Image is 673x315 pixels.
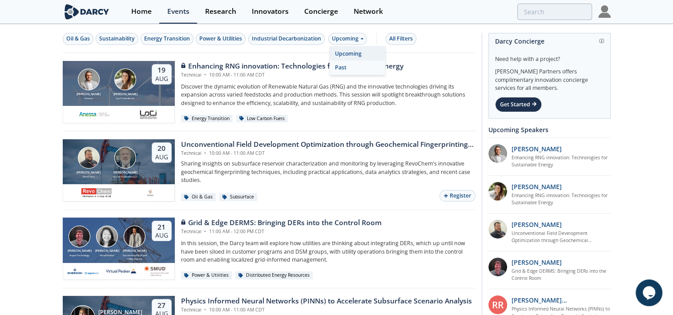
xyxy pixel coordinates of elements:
[512,192,611,206] a: Enhancing RNG innovation: Technologies for Sustainable Energy
[203,72,208,78] span: •
[181,296,472,307] div: Physics Informed Neural Networks (PINNs) to Accelerate Subsurface Scenario Analysis
[512,295,611,305] p: [PERSON_NAME] [PERSON_NAME]
[141,33,193,45] button: Energy Transition
[488,295,507,314] div: RR
[155,223,168,232] div: 21
[181,228,382,235] div: Technical 11:00 AM - 12:00 PM CDT
[236,115,288,123] div: Low Carbon Fuels
[121,254,149,261] div: Sacramento Municipal Utility District.
[114,69,136,90] img: Nicole Neff
[488,258,507,276] img: accc9a8e-a9c1-4d58-ae37-132228efcf55
[181,61,403,72] div: Enhancing RNG innovation: Technologies for Sustainable Energy
[181,193,216,201] div: Oil & Gas
[181,72,403,79] div: Technical 10:00 AM - 11:00 AM CDT
[66,249,93,254] div: [PERSON_NAME]
[121,249,149,254] div: [PERSON_NAME]
[598,5,611,18] img: Profile
[75,92,102,97] div: [PERSON_NAME]
[517,4,592,20] input: Advanced Search
[66,35,90,43] div: Oil & Gas
[181,83,476,107] p: Discover the dynamic evolution of Renewable Natural Gas (RNG) and the innovative technologies dri...
[205,8,236,15] div: Research
[328,33,367,45] div: Upcoming
[75,175,102,178] div: RevoChem
[93,249,121,254] div: [PERSON_NAME]
[181,239,476,264] p: In this session, the Darcy team will explore how utilities are thinking about integrating DERs, w...
[181,160,476,184] p: Sharing insights on subsurface reservoir characterization and monitoring by leveraging RevoChem's...
[145,187,156,198] img: ovintiv.com.png
[219,193,258,201] div: Subsurface
[144,35,190,43] div: Energy Transition
[181,218,382,228] div: Grid & Edge DERMS: Bringing DERs into the Control Room
[196,33,246,45] button: Power & Utilities
[105,266,137,277] img: virtual-peaker.com.png
[512,154,611,169] a: Enhancing RNG innovation: Technologies for Sustainable Energy
[439,190,475,202] button: Register
[75,97,102,100] div: Anessa
[199,35,242,43] div: Power & Utilities
[69,226,90,247] img: Jonathan Curtis
[203,228,208,234] span: •
[512,220,562,229] p: [PERSON_NAME]
[181,115,233,123] div: Energy Transition
[599,39,604,44] img: information.svg
[488,182,507,201] img: 737ad19b-6c50-4cdf-92c7-29f5966a019e
[636,279,664,306] iframe: chat widget
[78,69,100,90] img: Amir Akbari
[203,307,208,313] span: •
[181,150,476,157] div: Technical 10:00 AM - 11:00 AM CDT
[304,8,338,15] div: Concierge
[235,271,313,279] div: Distributed Energy Resources
[68,266,99,277] img: cb84fb6c-3603-43a1-87e3-48fd23fb317a
[488,122,611,137] div: Upcoming Speakers
[63,218,476,280] a: Jonathan Curtis [PERSON_NAME] Aspen Technology Brenda Chew [PERSON_NAME] Virtual Peaker Yevgeniy ...
[512,258,562,267] p: [PERSON_NAME]
[63,33,93,45] button: Oil & Gas
[512,230,611,244] a: Unconventional Field Development Optimization through Geochemical Fingerprinting Technology
[131,8,152,15] div: Home
[155,301,168,310] div: 27
[81,187,112,198] img: revochem.com.png
[99,35,135,43] div: Sustainability
[96,226,118,247] img: Brenda Chew
[181,139,476,150] div: Unconventional Field Development Optimization through Geochemical Fingerprinting Technology
[75,170,102,175] div: [PERSON_NAME]
[112,170,139,175] div: [PERSON_NAME]
[495,33,604,49] div: Darcy Concierge
[488,144,507,163] img: 1fdb2308-3d70-46db-bc64-f6eabefcce4d
[330,47,385,61] div: Upcoming
[252,8,289,15] div: Innovators
[112,92,139,97] div: [PERSON_NAME]
[330,61,385,75] div: Past
[512,144,562,153] p: [PERSON_NAME]
[63,61,476,123] a: Amir Akbari [PERSON_NAME] Anessa Nicole Neff [PERSON_NAME] Loci Controls Inc. 19 Aug Enhancing RN...
[155,75,168,83] div: Aug
[114,147,136,169] img: John Sinclair
[63,4,111,20] img: logo-wide.svg
[96,33,138,45] button: Sustainability
[79,109,110,120] img: 551440aa-d0f4-4a32-b6e2-e91f2a0781fe
[512,268,611,282] a: Grid & Edge DERMS: Bringing DERs into the Control Room
[112,97,139,100] div: Loci Controls Inc.
[93,254,121,257] div: Virtual Peaker
[203,150,208,156] span: •
[66,254,93,257] div: Aspen Technology
[512,182,562,191] p: [PERSON_NAME]
[181,307,472,314] div: Technical 10:00 AM - 11:00 AM CDT
[354,8,383,15] div: Network
[155,231,168,239] div: Aug
[155,66,168,75] div: 19
[181,271,232,279] div: Power & Utilities
[63,139,476,202] a: Bob Aylsworth [PERSON_NAME] RevoChem John Sinclair [PERSON_NAME] Sinclair Exploration LLC 20 Aug ...
[138,109,158,120] img: 2b793097-40cf-4f6d-9bc3-4321a642668f
[386,33,416,45] button: All Filters
[112,175,139,178] div: Sinclair Exploration LLC
[488,220,507,238] img: 2k2ez1SvSiOh3gKHmcgF
[389,35,413,43] div: All Filters
[495,97,542,112] div: Get Started
[155,144,168,153] div: 20
[495,49,604,63] div: Need help with a project?
[252,35,321,43] div: Industrial Decarbonization
[143,266,169,277] img: Smud.org.png
[495,63,604,93] div: [PERSON_NAME] Partners offers complimentary innovation concierge services for all members.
